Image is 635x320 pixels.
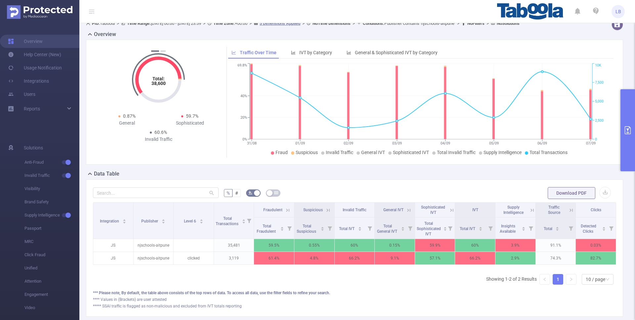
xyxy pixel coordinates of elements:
i: icon: caret-up [401,226,404,228]
i: icon: caret-up [162,218,165,220]
span: Traffic Source [548,205,560,215]
i: icon: caret-up [479,226,482,228]
tspan: 02/09 [344,141,353,145]
i: icon: caret-down [443,228,447,230]
i: icon: caret-down [602,228,606,230]
span: > [300,21,307,26]
tspan: 07/09 [586,141,595,145]
i: Filter menu [445,218,455,239]
h2: Data Table [94,170,119,178]
span: 59.7% [186,113,198,119]
span: Unified [24,261,79,275]
span: > [115,21,121,26]
i: Filter menu [244,203,254,239]
span: Visibility [24,182,79,195]
p: 66.2% [455,252,495,264]
button: 2 [160,51,166,52]
span: Integration [100,219,120,223]
i: Filter menu [607,218,616,239]
p: 9.1% [375,252,415,264]
span: IVT by Category [299,50,332,55]
span: Total IVT [339,226,356,231]
p: 3.9% [495,239,535,252]
p: 3,119 [214,252,254,264]
tspan: 0% [242,137,247,141]
i: Filter menu [486,218,495,239]
b: Time Range: [127,21,151,26]
i: icon: caret-down [479,228,482,230]
a: Usage Notification [8,61,62,74]
p: njschools-aitpune [134,252,174,264]
i: icon: caret-down [162,221,165,223]
span: Supply Intelligence [503,205,524,215]
i: Filter menu [365,218,374,239]
tspan: 2,500 [595,118,604,123]
i: icon: down [606,277,610,282]
span: LB [615,5,621,18]
span: > [351,21,357,26]
span: Reports [24,106,40,111]
div: Sort [161,218,165,222]
p: 57.1% [415,252,455,264]
span: Taboola [DATE] 00:00 - [DATE] 23:59 +00:00 [86,21,520,26]
i: icon: caret-down [522,228,525,230]
span: Invalid Traffic [343,208,366,212]
p: 60% [335,239,375,252]
div: Sort [280,226,284,230]
span: General IVT [361,150,385,155]
span: Insights Available [500,224,517,234]
p: 0.55% [294,239,334,252]
span: Publisher [141,219,159,223]
p: 0.03% [576,239,616,252]
span: Passport [24,222,79,235]
div: Sort [443,226,447,230]
button: 1 [151,51,159,52]
i: icon: caret-down [123,221,126,223]
i: icon: caret-up [242,218,245,220]
div: **** Values in (Brackets) are user attested [93,297,616,302]
span: Total IVT [460,226,476,231]
p: 59.5% [254,239,294,252]
a: Users [8,88,35,101]
a: 1 [553,274,563,284]
b: No Solutions [497,21,520,26]
span: # [235,190,238,196]
i: icon: user [86,21,92,25]
i: icon: caret-up [358,226,361,228]
div: Sort [122,218,126,222]
li: Showing 1-2 of 2 Results [486,274,537,285]
i: icon: caret-down [242,221,245,223]
span: Total Transactions [529,150,568,155]
span: Total General IVT [377,224,398,234]
li: Next Page [566,274,576,285]
span: > [455,21,461,26]
i: Filter menu [325,218,334,239]
tspan: 0 [595,137,597,141]
span: Sophisticated IVT [393,150,429,155]
i: icon: caret-down [280,228,284,230]
span: Invalid Traffic [24,169,79,182]
div: ***** SSAI traffic is flagged as non-malicious and excluded from IVT totals reporting [93,303,616,309]
div: Sort [555,226,559,230]
tspan: 5,000 [595,100,604,104]
p: 61.4% [254,252,294,264]
i: icon: caret-up [522,226,525,228]
span: General IVT [383,208,403,212]
span: Total Transactions [216,216,239,226]
span: Detected Clicks [581,224,596,234]
span: Anti-Fraud [24,156,79,169]
i: icon: bar-chart [291,50,296,55]
div: Sort [199,218,203,222]
span: Supply Intelligence [484,150,522,155]
i: icon: right [569,277,573,281]
i: Filter menu [405,218,415,239]
span: 0.87% [123,113,136,119]
h2: Overview [94,30,116,38]
tspan: 03/09 [392,141,402,145]
p: 4.8% [294,252,334,264]
p: JS [93,252,133,264]
div: Sort [479,226,483,230]
div: Invalid Traffic [127,136,190,143]
i: icon: caret-down [320,228,324,230]
i: Filter menu [566,218,575,239]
